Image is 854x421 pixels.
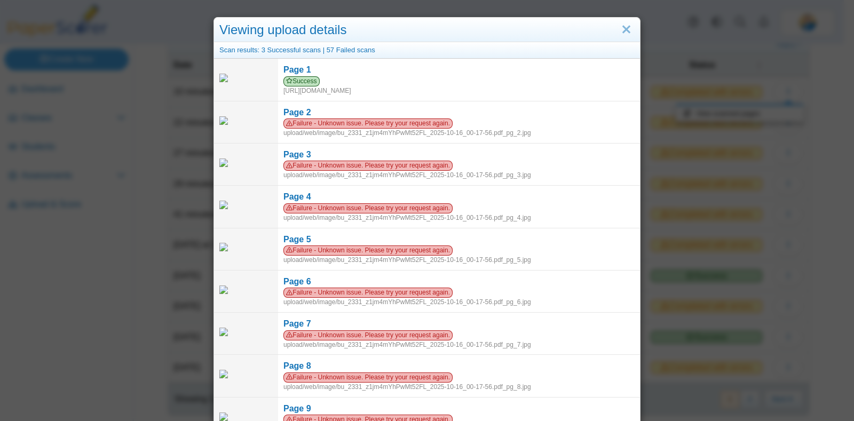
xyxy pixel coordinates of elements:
[214,42,640,59] div: Scan results: 3 Successful scans | 57 Failed scans
[278,101,640,143] a: Page 2 Failure - Unknown issue. Please try your request again. upload/web/image/bu_2331_z1jm4mYhP...
[283,403,635,415] div: Page 9
[283,203,453,213] span: Failure - Unknown issue. Please try your request again.
[283,191,635,203] div: Page 4
[219,74,273,82] img: 3207264_OCTOBER_16_2025T0_19_17_91000000.jpeg
[278,355,640,396] a: Page 8 Failure - Unknown issue. Please try your request again. upload/web/image/bu_2331_z1jm4mYhP...
[283,245,635,265] div: upload/web/image/bu_2331_z1jm4mYhPwMt52FL_2025-10-16_00-17-56.pdf_pg_5.jpg
[278,313,640,354] a: Page 7 Failure - Unknown issue. Please try your request again. upload/web/image/bu_2331_z1jm4mYhP...
[219,412,273,421] img: bu_2331_z1jm4mYhPwMt52FL_2025-10-16_00-17-56.pdf_pg_9.jpg
[283,161,635,180] div: upload/web/image/bu_2331_z1jm4mYhPwMt52FL_2025-10-16_00-17-56.pdf_pg_3.jpg
[283,107,635,118] div: Page 2
[283,276,635,288] div: Page 6
[283,149,635,161] div: Page 3
[219,285,273,294] img: bu_2331_z1jm4mYhPwMt52FL_2025-10-16_00-17-56.pdf_pg_6.jpg
[283,234,635,245] div: Page 5
[283,161,453,171] span: Failure - Unknown issue. Please try your request again.
[219,201,273,209] img: bu_2331_z1jm4mYhPwMt52FL_2025-10-16_00-17-56.pdf_pg_4.jpg
[278,228,640,270] a: Page 5 Failure - Unknown issue. Please try your request again. upload/web/image/bu_2331_z1jm4mYhP...
[214,18,640,43] div: Viewing upload details
[283,245,453,256] span: Failure - Unknown issue. Please try your request again.
[219,243,273,251] img: bu_2331_z1jm4mYhPwMt52FL_2025-10-16_00-17-56.pdf_pg_5.jpg
[278,271,640,312] a: Page 6 Failure - Unknown issue. Please try your request again. upload/web/image/bu_2331_z1jm4mYhP...
[283,64,635,76] div: Page 1
[219,116,273,125] img: bu_2331_z1jm4mYhPwMt52FL_2025-10-16_00-17-56.pdf_pg_2.jpg
[283,288,635,307] div: upload/web/image/bu_2331_z1jm4mYhPwMt52FL_2025-10-16_00-17-56.pdf_pg_6.jpg
[283,360,635,372] div: Page 8
[283,203,635,223] div: upload/web/image/bu_2331_z1jm4mYhPwMt52FL_2025-10-16_00-17-56.pdf_pg_4.jpg
[283,288,453,298] span: Failure - Unknown issue. Please try your request again.
[283,318,635,330] div: Page 7
[283,118,453,129] span: Failure - Unknown issue. Please try your request again.
[278,144,640,185] a: Page 3 Failure - Unknown issue. Please try your request again. upload/web/image/bu_2331_z1jm4mYhP...
[219,158,273,167] img: bu_2331_z1jm4mYhPwMt52FL_2025-10-16_00-17-56.pdf_pg_3.jpg
[283,76,320,86] span: Success
[278,59,640,100] a: Page 1 Success [URL][DOMAIN_NAME]
[283,372,635,392] div: upload/web/image/bu_2331_z1jm4mYhPwMt52FL_2025-10-16_00-17-56.pdf_pg_8.jpg
[283,76,635,96] div: [URL][DOMAIN_NAME]
[283,118,635,138] div: upload/web/image/bu_2331_z1jm4mYhPwMt52FL_2025-10-16_00-17-56.pdf_pg_2.jpg
[618,21,635,39] a: Close
[283,330,453,340] span: Failure - Unknown issue. Please try your request again.
[283,372,453,383] span: Failure - Unknown issue. Please try your request again.
[219,370,273,378] img: bu_2331_z1jm4mYhPwMt52FL_2025-10-16_00-17-56.pdf_pg_8.jpg
[219,328,273,336] img: bu_2331_z1jm4mYhPwMt52FL_2025-10-16_00-17-56.pdf_pg_7.jpg
[283,330,635,349] div: upload/web/image/bu_2331_z1jm4mYhPwMt52FL_2025-10-16_00-17-56.pdf_pg_7.jpg
[278,186,640,227] a: Page 4 Failure - Unknown issue. Please try your request again. upload/web/image/bu_2331_z1jm4mYhP...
